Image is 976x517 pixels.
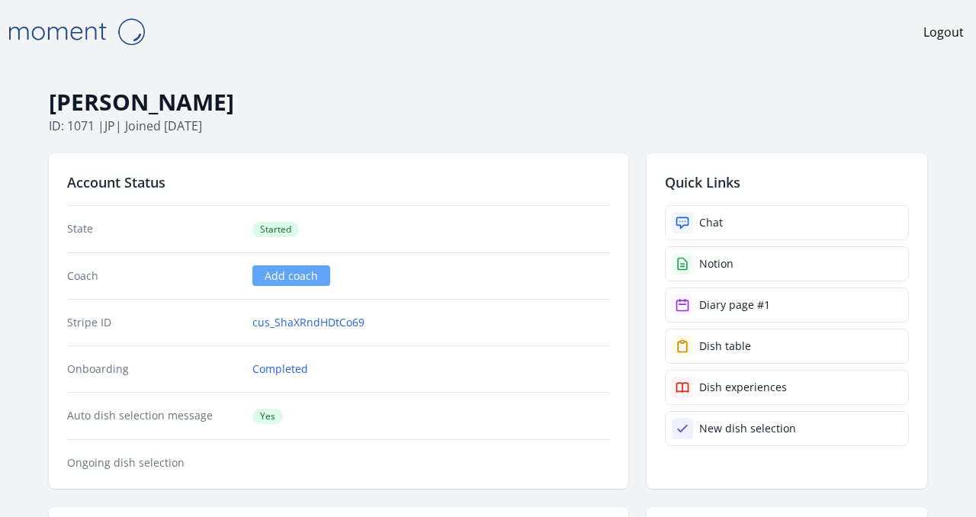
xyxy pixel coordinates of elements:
[252,315,364,330] a: cus_ShaXRndHDtCo69
[252,361,308,377] a: Completed
[665,411,909,446] a: New dish selection
[699,215,723,230] div: Chat
[67,455,240,470] dt: Ongoing dish selection
[665,246,909,281] a: Notion
[49,117,927,135] p: ID: 1071 | | Joined [DATE]
[665,172,909,193] h2: Quick Links
[49,88,927,117] h1: [PERSON_NAME]
[252,409,283,424] span: Yes
[67,408,240,424] dt: Auto dish selection message
[252,222,299,237] span: Started
[67,315,240,330] dt: Stripe ID
[67,172,610,193] h2: Account Status
[104,117,115,134] span: jp
[67,221,240,237] dt: State
[252,265,330,286] a: Add coach
[665,329,909,364] a: Dish table
[699,339,751,354] div: Dish table
[923,23,964,41] a: Logout
[699,380,787,395] div: Dish experiences
[67,361,240,377] dt: Onboarding
[665,205,909,240] a: Chat
[699,421,796,436] div: New dish selection
[699,297,770,313] div: Diary page #1
[699,256,734,271] div: Notion
[67,268,240,284] dt: Coach
[665,370,909,405] a: Dish experiences
[665,287,909,323] a: Diary page #1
